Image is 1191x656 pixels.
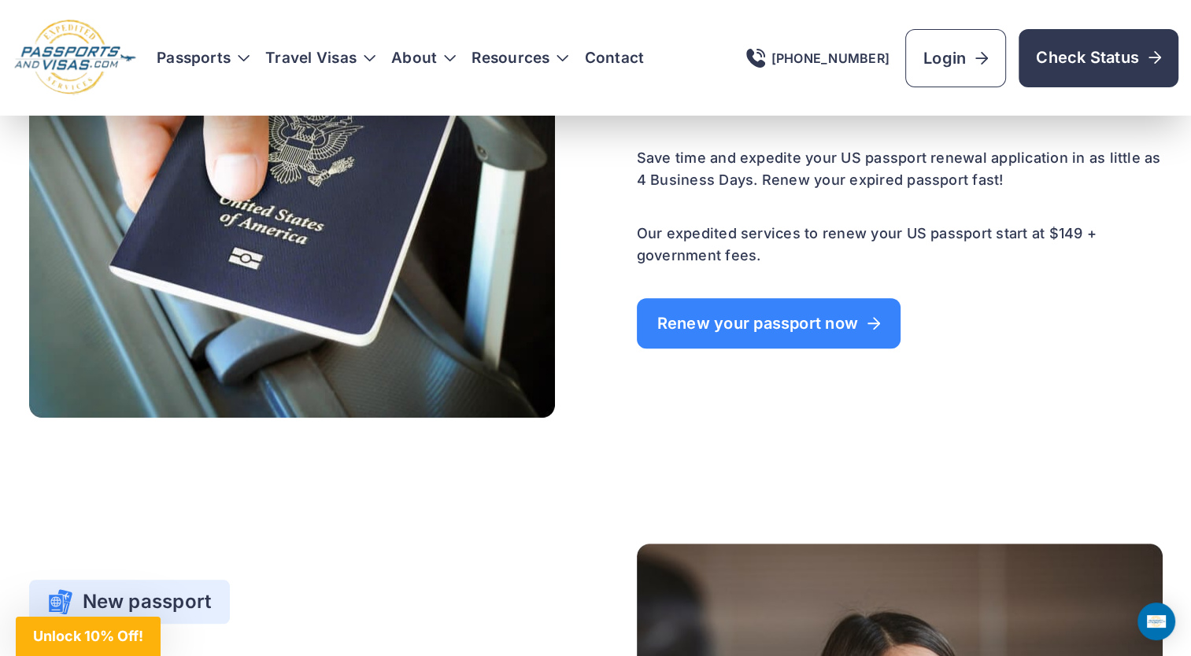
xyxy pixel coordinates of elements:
h3: Resources [472,50,568,66]
span: Check Status [1036,46,1161,68]
h4: New passport [48,589,212,614]
a: About [391,50,437,66]
div: Open Intercom Messenger [1137,603,1175,640]
span: Renew your passport now [657,315,881,331]
a: [PHONE_NUMBER] [746,49,890,68]
a: Renew your passport now [637,298,901,348]
a: Login [905,29,1006,87]
h3: Passports [157,50,250,66]
p: Save time and expedite your US passport renewal application in as little as 4 Business Days. Rene... [637,147,1163,191]
p: Our expedited services to renew your US passport start at $149 + government fees. [637,223,1163,267]
img: Logo [13,19,138,97]
div: Unlock 10% Off! [16,617,161,656]
a: Contact [584,50,644,66]
span: Unlock 10% Off! [33,628,143,644]
a: Check Status [1019,29,1178,87]
span: Login [923,47,988,69]
h3: Travel Visas [265,50,375,66]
